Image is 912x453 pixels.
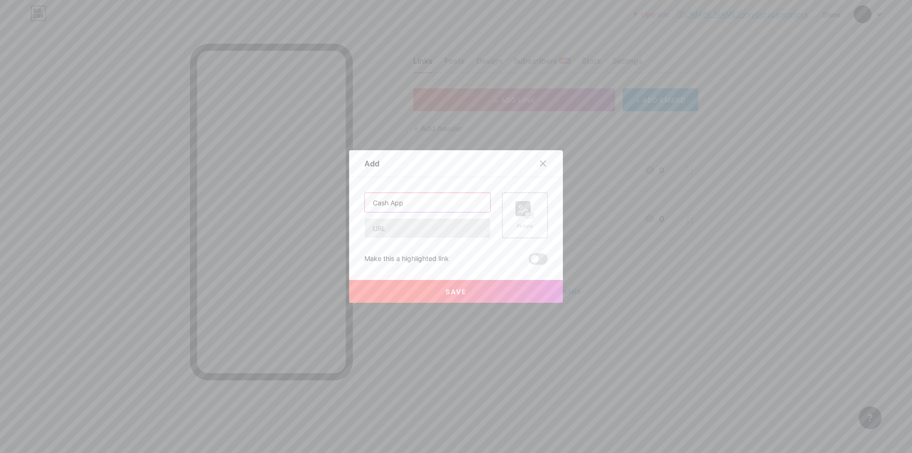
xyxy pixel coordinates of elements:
[364,253,449,265] div: Make this a highlighted link
[349,280,563,303] button: Save
[515,222,534,230] div: Picture
[365,193,490,212] input: Title
[364,158,380,169] div: Add
[365,219,490,238] input: URL
[446,288,467,296] span: Save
